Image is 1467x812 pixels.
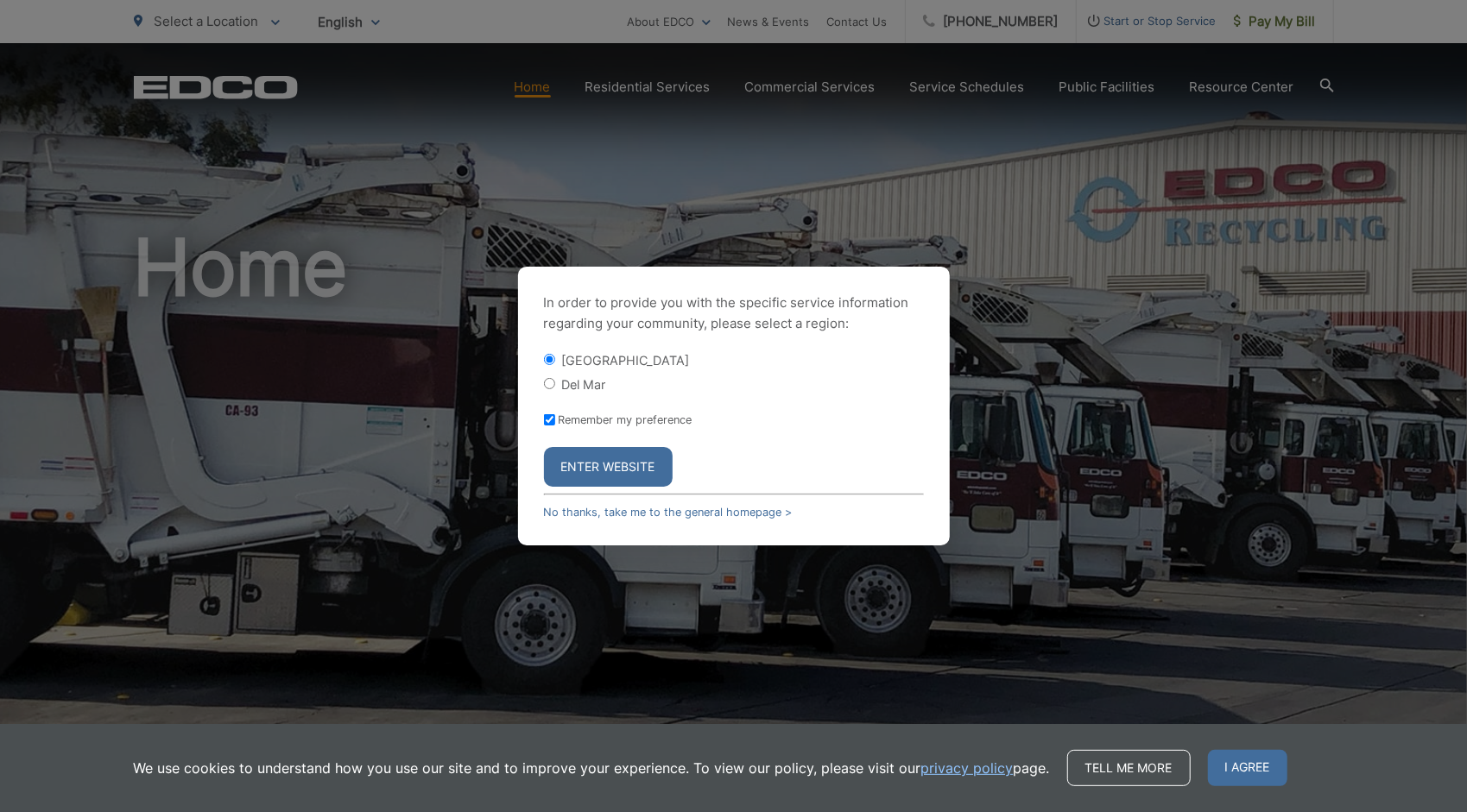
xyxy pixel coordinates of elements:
[1208,750,1287,786] span: I agree
[562,353,690,368] label: [GEOGRAPHIC_DATA]
[134,758,1050,778] p: We use cookies to understand how you use our site and to improve your experience. To view our pol...
[1067,750,1191,786] a: Tell me more
[921,758,1014,778] a: privacy policy
[559,413,692,426] label: Remember my preference
[562,377,606,392] label: Del Mar
[544,506,793,519] a: No thanks, take me to the general homepage >
[544,447,673,487] button: Enter Website
[544,293,924,334] p: In order to provide you with the specific service information regarding your community, please se...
